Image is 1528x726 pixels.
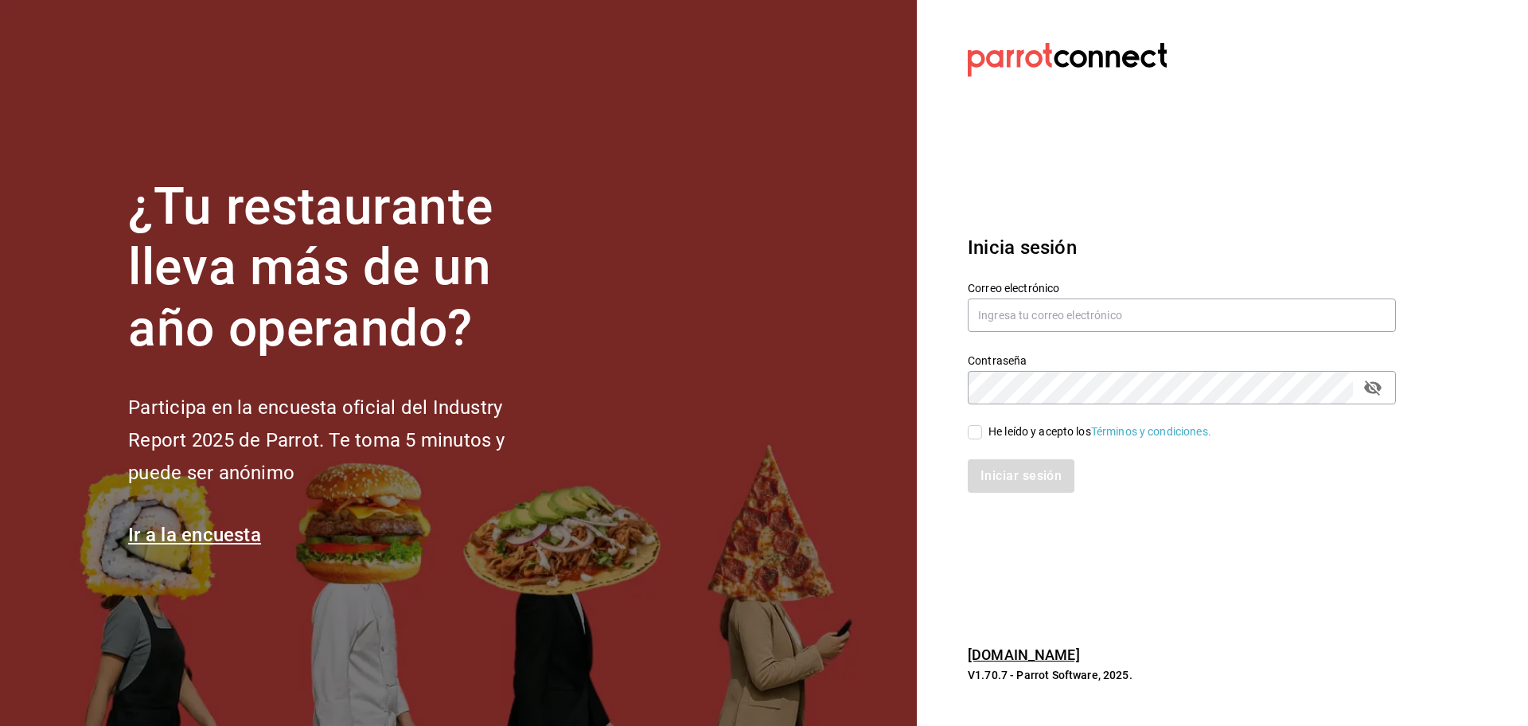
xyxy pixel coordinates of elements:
[968,646,1080,663] a: [DOMAIN_NAME]
[968,282,1396,293] label: Correo electrónico
[968,354,1396,365] label: Contraseña
[128,392,558,489] h2: Participa en la encuesta oficial del Industry Report 2025 de Parrot. Te toma 5 minutos y puede se...
[968,667,1396,683] p: V1.70.7 - Parrot Software, 2025.
[1091,425,1211,438] a: Términos y condiciones.
[128,524,261,546] a: Ir a la encuesta
[988,423,1211,440] div: He leído y acepto los
[128,177,558,360] h1: ¿Tu restaurante lleva más de un año operando?
[968,299,1396,332] input: Ingresa tu correo electrónico
[1359,374,1386,401] button: passwordField
[968,233,1396,262] h3: Inicia sesión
